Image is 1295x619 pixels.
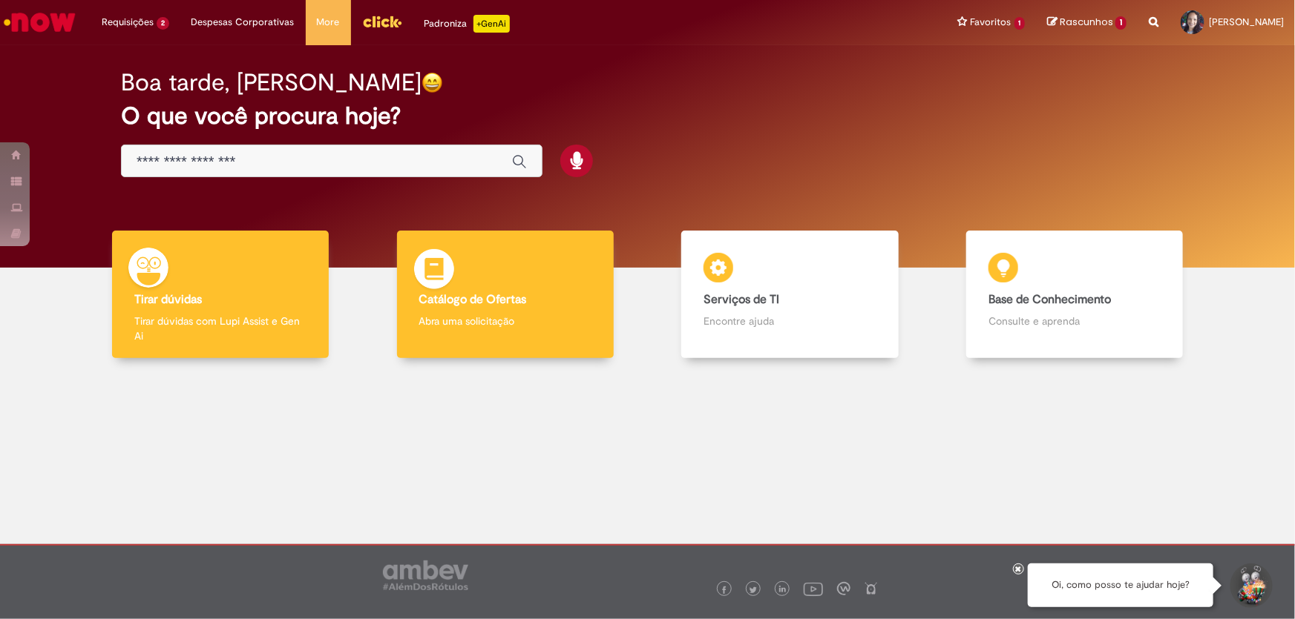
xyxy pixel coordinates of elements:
b: Catálogo de Ofertas [419,292,527,307]
span: Favoritos [971,15,1012,30]
p: Encontre ajuda [704,314,876,328]
img: logo_footer_twitter.png [750,586,757,594]
a: Serviços de TI Encontre ajuda [648,231,933,359]
p: Tirar dúvidas com Lupi Assist e Gen Ai [134,314,306,343]
img: logo_footer_linkedin.png [779,586,787,595]
span: More [317,15,340,30]
a: Tirar dúvidas Tirar dúvidas com Lupi Assist e Gen Ai [78,231,363,359]
h2: Boa tarde, [PERSON_NAME] [121,70,422,96]
p: Abra uma solicitação [419,314,591,328]
a: Catálogo de Ofertas Abra uma solicitação [363,231,648,359]
img: logo_footer_youtube.png [804,579,823,598]
h2: O que você procura hoje? [121,103,1174,129]
a: Rascunhos [1047,16,1127,30]
img: click_logo_yellow_360x200.png [362,10,402,33]
p: +GenAi [473,15,510,33]
div: Padroniza [424,15,510,33]
p: Consulte e aprenda [989,314,1161,328]
b: Tirar dúvidas [134,292,202,307]
img: logo_footer_ambev_rotulo_gray.png [383,560,468,590]
a: Base de Conhecimento Consulte e aprenda [932,231,1217,359]
span: 1 [1014,17,1026,30]
span: Rascunhos [1060,15,1113,29]
span: 2 [157,17,169,30]
span: Requisições [102,15,154,30]
span: Despesas Corporativas [191,15,295,30]
img: logo_footer_workplace.png [837,582,850,595]
b: Serviços de TI [704,292,779,307]
div: Oi, como posso te ajudar hoje? [1028,563,1213,607]
img: logo_footer_facebook.png [721,586,728,594]
span: 1 [1115,16,1127,30]
span: [PERSON_NAME] [1209,16,1284,28]
b: Base de Conhecimento [989,292,1111,307]
button: Iniciar Conversa de Suporte [1228,563,1273,608]
img: ServiceNow [1,7,78,37]
img: happy-face.png [422,72,443,93]
img: logo_footer_naosei.png [865,582,878,595]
